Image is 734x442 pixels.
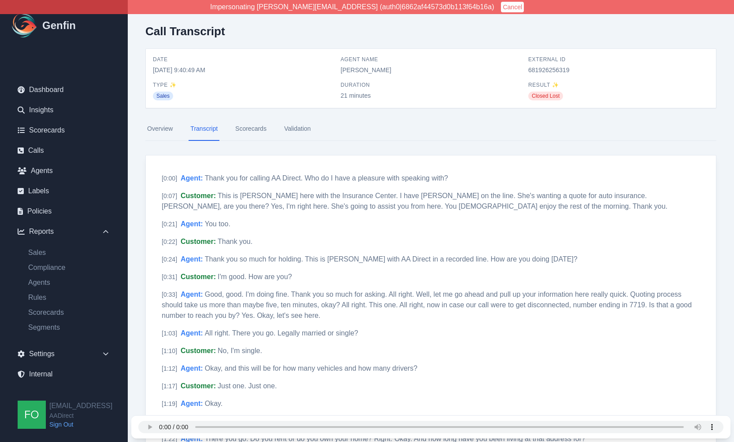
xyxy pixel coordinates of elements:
span: Agent Name [341,56,521,63]
span: Customer : [181,347,216,354]
span: [ 1:19 ] [162,400,177,407]
span: No, I'm single. [218,347,262,354]
span: Customer : [181,192,216,199]
img: Logo [11,11,39,40]
span: Good, good. I'm doing fine. Thank you so much for asking. All right. Well, let me go ahead and pu... [162,291,692,319]
span: Agent : [181,400,203,407]
div: Reports [11,223,117,240]
span: Customer : [181,273,216,280]
a: Scorecards [11,122,117,139]
span: [ 0:22 ] [162,238,177,245]
span: Customer : [181,238,216,245]
span: AADirect [49,411,112,420]
a: Scorecards [21,307,117,318]
a: Labels [11,182,117,200]
span: Result ✨ [528,81,709,88]
a: Sign Out [49,420,112,429]
h2: [EMAIL_ADDRESS] [49,401,112,411]
a: Scorecards [234,117,268,141]
audio: Your browser does not support the audio element. [138,421,723,433]
span: [ 0:24 ] [162,256,177,263]
span: Okay. [205,400,223,407]
span: Agent : [181,174,203,182]
span: All right. There you go. Legally married or single? [205,329,358,337]
a: Internal [11,365,117,383]
span: [ 0:21 ] [162,221,177,228]
span: [ 1:10 ] [162,347,177,354]
a: Insights [11,101,117,119]
a: Transcript [189,117,219,141]
span: [ 0:33 ] [162,291,177,298]
span: I'm good. How are you? [218,273,292,280]
span: Thank you so much for holding. This is [PERSON_NAME] with AA Direct in a recorded line. How are y... [205,255,578,263]
span: Type ✨ [153,81,334,88]
span: You too. [205,220,230,228]
div: Settings [11,345,117,363]
span: Agent : [181,255,203,263]
span: Agent : [181,291,203,298]
button: Cancel [501,2,524,12]
span: Thank you. [218,238,252,245]
a: Policies [11,203,117,220]
nav: Tabs [145,117,716,141]
span: This is [PERSON_NAME] here with the Insurance Center. I have [PERSON_NAME] on the line. She's wan... [162,192,667,210]
a: Agents [11,162,117,180]
a: Calls [11,142,117,159]
a: Validation [282,117,312,141]
h2: Call Transcript [145,25,225,38]
span: [ 1:17 ] [162,383,177,390]
img: founders@genfin.ai [18,401,46,429]
a: Segments [21,322,117,333]
span: Sales [153,92,173,100]
h1: Genfin [42,18,76,33]
span: 21 minutes [341,91,521,100]
span: Date [153,56,334,63]
span: 681926256319 [528,66,709,74]
a: Agents [21,277,117,288]
span: Thank you for calling AA Direct. Who do I have a pleasure with speaking with? [205,174,448,182]
span: Closed Lost [528,92,563,100]
span: Customer : [181,382,216,390]
a: Rules [21,292,117,303]
span: [DATE] 9:40:49 AM [153,66,334,74]
span: Just one. Just one. [218,382,277,390]
span: [ 1:12 ] [162,365,177,372]
span: [ 0:31 ] [162,273,177,280]
span: [ 0:00 ] [162,175,177,182]
span: External ID [528,56,709,63]
span: Agent : [181,365,203,372]
span: [ 1:03 ] [162,330,177,337]
span: Agent : [181,220,203,228]
a: Sales [21,247,117,258]
span: Duration [341,81,521,88]
a: Dashboard [11,81,117,99]
span: Okay, and this will be for how many vehicles and how many drivers? [205,365,418,372]
a: Compliance [21,262,117,273]
span: [ 0:07 ] [162,192,177,199]
a: Overview [145,117,174,141]
a: [PERSON_NAME] [341,66,391,74]
span: Agent : [181,329,203,337]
